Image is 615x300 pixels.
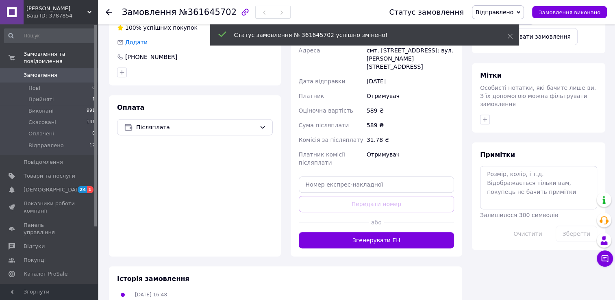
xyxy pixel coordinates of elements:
span: Сума післяплати [299,122,349,128]
span: №361645702 [179,7,237,17]
div: [PHONE_NUMBER] [124,53,178,61]
span: 12 [89,142,95,149]
div: [DATE] [365,74,456,89]
div: Повернутися назад [106,8,112,16]
span: Платник [299,93,324,99]
span: Оціночна вартість [299,107,353,114]
span: 991 [87,107,95,115]
span: Замовлення [24,72,57,79]
span: Замовлення та повідомлення [24,50,98,65]
span: Замовлення виконано [539,9,600,15]
span: 1 [87,186,93,193]
span: або [369,218,384,226]
span: Оплата [117,104,144,111]
span: Відправлено [28,142,64,149]
span: 100% [125,24,141,31]
span: Покупці [24,257,46,264]
button: Чат з покупцем [597,250,613,267]
span: 0 [92,130,95,137]
div: 589 ₴ [365,118,456,133]
span: Прийняті [28,96,54,103]
div: 31.78 ₴ [365,133,456,147]
span: Примітки [480,151,515,159]
span: Залишилося 300 символів [480,212,558,218]
span: Відправлено [476,9,513,15]
div: Отримувач [365,89,456,103]
span: Комісія за післяплату [299,137,363,143]
button: Замовлення виконано [532,6,607,18]
span: 1 [92,96,95,103]
span: Додати [125,39,148,46]
span: Скасовані [28,119,56,126]
div: Статус замовлення № 361645702 успішно змінено! [234,31,487,39]
input: Пошук [4,28,96,43]
span: Показники роботи компанії [24,200,75,215]
span: ЧІЖ [26,5,87,12]
span: Післяплата [136,123,256,132]
span: Виконані [28,107,54,115]
div: Ваш ID: 3787854 [26,12,98,20]
span: Історія замовлення [117,275,189,283]
span: Каталог ProSale [24,270,67,278]
span: Нові [28,85,40,92]
span: Замовлення [122,7,176,17]
span: Платник комісії післяплати [299,151,345,166]
span: Особисті нотатки, які бачите лише ви. З їх допомогою можна фільтрувати замовлення [480,85,596,107]
span: [DATE] 16:48 [135,292,167,298]
div: смт. [STREET_ADDRESS]: вул. [PERSON_NAME][STREET_ADDRESS] [365,43,456,74]
span: Товари та послуги [24,172,75,180]
span: 24 [78,186,87,193]
input: Номер експрес-накладної [299,176,454,193]
span: Мітки [480,72,502,79]
span: Оплачені [28,130,54,137]
span: 141 [87,119,95,126]
span: Повідомлення [24,159,63,166]
div: Отримувач [365,147,456,170]
button: Згенерувати ЕН [299,232,454,248]
button: Дублювати замовлення [480,28,578,45]
span: [DEMOGRAPHIC_DATA] [24,186,84,193]
span: Адреса [299,47,320,54]
div: Статус замовлення [389,8,464,16]
div: 589 ₴ [365,103,456,118]
span: Відгуки [24,243,45,250]
span: Панель управління [24,222,75,236]
div: успішних покупок [117,24,198,32]
span: 0 [92,85,95,92]
span: Дата відправки [299,78,346,85]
